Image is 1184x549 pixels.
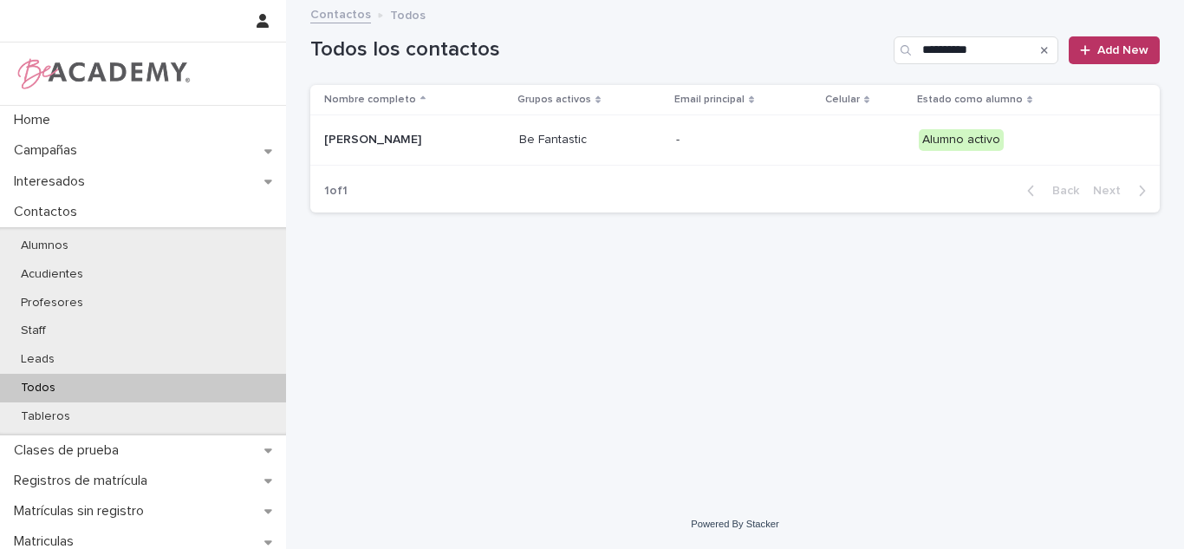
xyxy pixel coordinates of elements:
p: Profesores [7,296,97,310]
p: Celular [825,90,860,109]
p: Estado como alumno [917,90,1023,109]
p: Grupos activos [517,90,591,109]
div: Alumno activo [919,129,1004,151]
a: Contactos [310,3,371,23]
p: Be Fantastic [519,133,662,147]
p: Campañas [7,142,91,159]
a: Add New [1069,36,1160,64]
img: WPrjXfSUmiLcdUfaYY4Q [14,56,192,91]
tr: [PERSON_NAME]Be Fantastic- Alumno activo [310,115,1160,166]
p: Alumnos [7,239,82,253]
span: Next [1093,185,1131,197]
span: Add New [1097,44,1148,56]
span: Back [1042,185,1079,197]
p: 1 of 1 [310,170,361,212]
p: - [676,133,813,147]
h1: Todos los contactos [310,37,887,62]
p: Todos [7,381,69,395]
p: Email principal [674,90,745,109]
button: Back [1013,183,1086,199]
p: Registros de matrícula [7,473,161,489]
p: Acudientes [7,267,97,282]
p: Todos [390,4,426,23]
p: Nombre completo [324,90,416,109]
p: Clases de prueba [7,442,133,459]
p: Home [7,112,64,128]
p: Interesados [7,173,99,190]
p: Leads [7,352,68,367]
a: Powered By Stacker [691,519,778,529]
p: Contactos [7,204,91,220]
p: Matrículas sin registro [7,503,158,520]
p: Tableros [7,409,84,424]
p: Staff [7,324,60,338]
input: Search [894,36,1058,64]
button: Next [1086,183,1160,199]
p: [PERSON_NAME] [324,133,498,147]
